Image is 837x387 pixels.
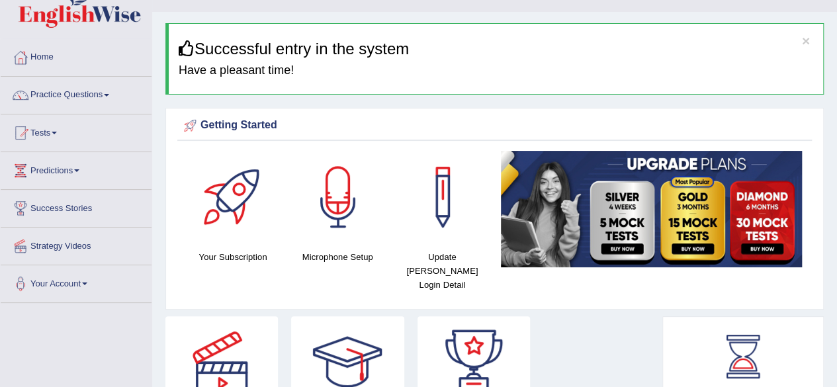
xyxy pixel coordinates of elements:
h4: Have a pleasant time! [179,64,813,77]
button: × [802,34,810,48]
a: Predictions [1,152,152,185]
h3: Successful entry in the system [179,40,813,58]
a: Your Account [1,265,152,298]
a: Practice Questions [1,77,152,110]
a: Tests [1,114,152,148]
h4: Microphone Setup [292,250,383,264]
a: Home [1,39,152,72]
a: Success Stories [1,190,152,223]
a: Strategy Videos [1,228,152,261]
h4: Update [PERSON_NAME] Login Detail [396,250,488,292]
div: Getting Started [181,116,809,136]
h4: Your Subscription [187,250,279,264]
img: small5.jpg [501,151,802,267]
